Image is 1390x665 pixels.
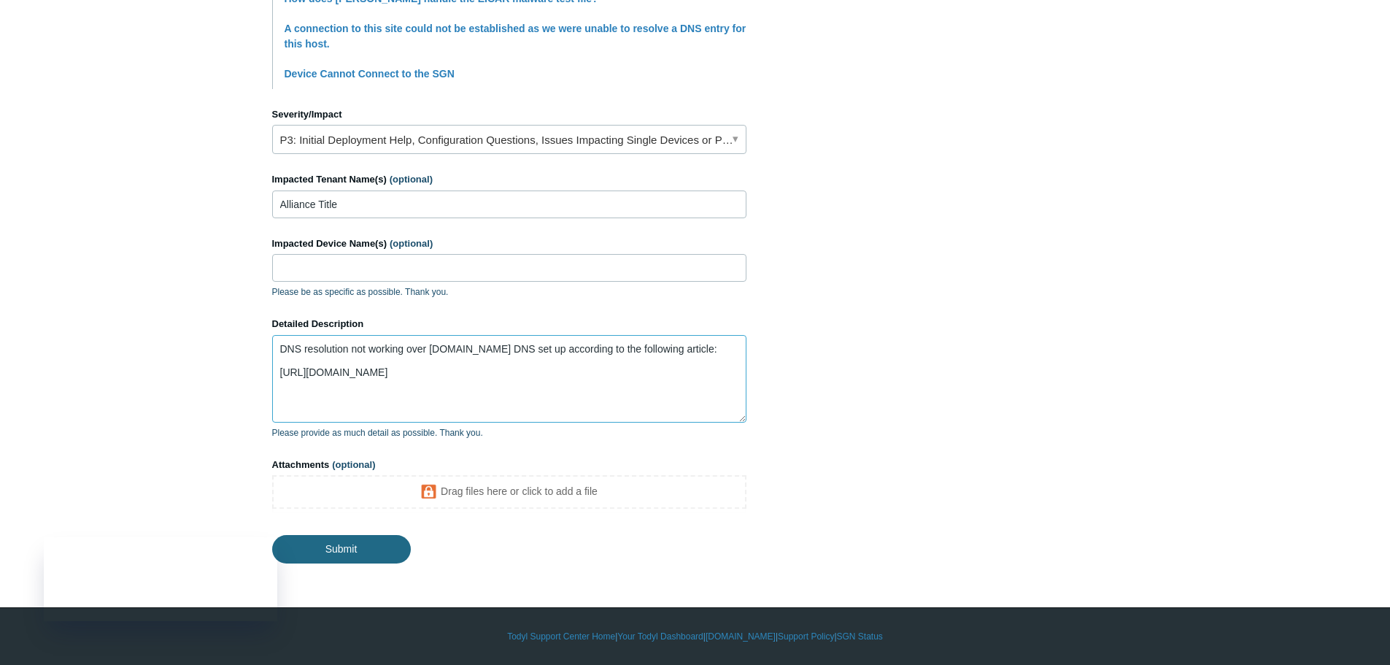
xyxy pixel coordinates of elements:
span: (optional) [390,238,433,249]
a: SGN Status [837,630,883,643]
label: Severity/Impact [272,107,746,122]
a: A connection to this site could not be established as we were unable to resolve a DNS entry for t... [285,23,746,50]
p: Please provide as much detail as possible. Thank you. [272,426,746,439]
p: Please be as specific as possible. Thank you. [272,285,746,299]
label: Attachments [272,458,746,472]
label: Impacted Tenant Name(s) [272,172,746,187]
iframe: Todyl Status [44,537,277,621]
a: P3: Initial Deployment Help, Configuration Questions, Issues Impacting Single Devices or Past Out... [272,125,746,154]
label: Impacted Device Name(s) [272,237,746,251]
a: Your Todyl Dashboard [617,630,703,643]
label: Detailed Description [272,317,746,331]
span: (optional) [332,459,375,470]
span: (optional) [390,174,433,185]
div: | | | | [272,630,1119,643]
a: Support Policy [778,630,834,643]
a: [DOMAIN_NAME] [706,630,776,643]
a: Device Cannot Connect to the SGN [285,68,455,80]
a: Todyl Support Center Home [507,630,615,643]
input: Submit [272,535,411,563]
